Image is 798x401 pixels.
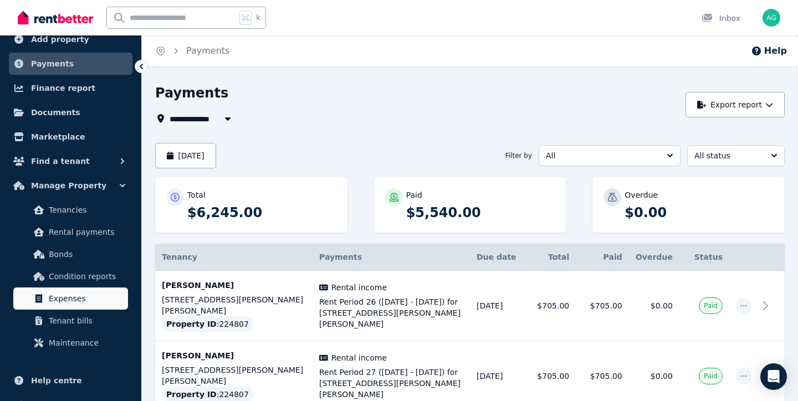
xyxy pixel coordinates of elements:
[9,174,132,197] button: Manage Property
[625,204,774,222] p: $0.00
[686,92,785,117] button: Export report
[704,301,718,310] span: Paid
[162,316,253,332] div: : 224807
[31,155,90,168] span: Find a tenant
[319,253,362,261] span: Payments
[760,363,787,390] div: Open Intercom Messenger
[49,248,124,261] span: Bonds
[9,77,132,99] a: Finance report
[9,101,132,124] a: Documents
[763,9,780,27] img: Anita Gajski
[576,244,628,271] th: Paid
[9,126,132,148] a: Marketplace
[9,369,132,392] a: Help centre
[155,84,228,102] h1: Payments
[162,364,306,387] p: [STREET_ADDRESS][PERSON_NAME][PERSON_NAME]
[166,389,217,400] span: Property ID
[186,45,229,56] a: Payments
[319,367,463,400] span: Rent Period 27 ([DATE] - [DATE]) for [STREET_ADDRESS][PERSON_NAME][PERSON_NAME]
[702,13,740,24] div: Inbox
[651,372,673,381] span: $0.00
[625,189,658,200] p: Overdue
[546,150,658,161] span: All
[523,244,576,271] th: Total
[13,310,128,332] a: Tenant bills
[13,332,128,354] a: Maintenance
[162,350,306,361] p: [PERSON_NAME]
[31,130,85,143] span: Marketplace
[13,243,128,265] a: Bonds
[13,199,128,221] a: Tenancies
[256,13,260,22] span: k
[651,301,673,310] span: $0.00
[155,244,313,271] th: Tenancy
[406,204,555,222] p: $5,540.00
[629,244,679,271] th: Overdue
[539,145,681,166] button: All
[704,372,718,381] span: Paid
[187,204,336,222] p: $6,245.00
[13,221,128,243] a: Rental payments
[49,292,124,305] span: Expenses
[49,336,124,349] span: Maintenance
[142,35,243,66] nav: Breadcrumb
[470,271,523,341] td: [DATE]
[31,179,106,192] span: Manage Property
[31,81,95,95] span: Finance report
[331,352,387,363] span: Rental income
[49,203,124,217] span: Tenancies
[9,150,132,172] button: Find a tenant
[687,145,785,166] button: All status
[13,265,128,287] a: Condition reports
[694,150,762,161] span: All status
[49,314,124,327] span: Tenant bills
[187,189,206,200] p: Total
[31,57,74,70] span: Payments
[9,53,132,75] a: Payments
[155,143,216,168] button: [DATE]
[751,44,787,58] button: Help
[162,294,306,316] p: [STREET_ADDRESS][PERSON_NAME][PERSON_NAME]
[9,28,132,50] a: Add property
[319,296,463,330] span: Rent Period 26 ([DATE] - [DATE]) for [STREET_ADDRESS][PERSON_NAME][PERSON_NAME]
[49,225,124,239] span: Rental payments
[31,106,80,119] span: Documents
[331,282,387,293] span: Rental income
[505,151,532,160] span: Filter by
[406,189,422,200] p: Paid
[31,374,82,387] span: Help centre
[162,280,306,291] p: [PERSON_NAME]
[523,271,576,341] td: $705.00
[166,318,217,330] span: Property ID
[679,244,729,271] th: Status
[18,9,93,26] img: RentBetter
[576,271,628,341] td: $705.00
[13,287,128,310] a: Expenses
[470,244,523,271] th: Due date
[31,33,89,46] span: Add property
[49,270,124,283] span: Condition reports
